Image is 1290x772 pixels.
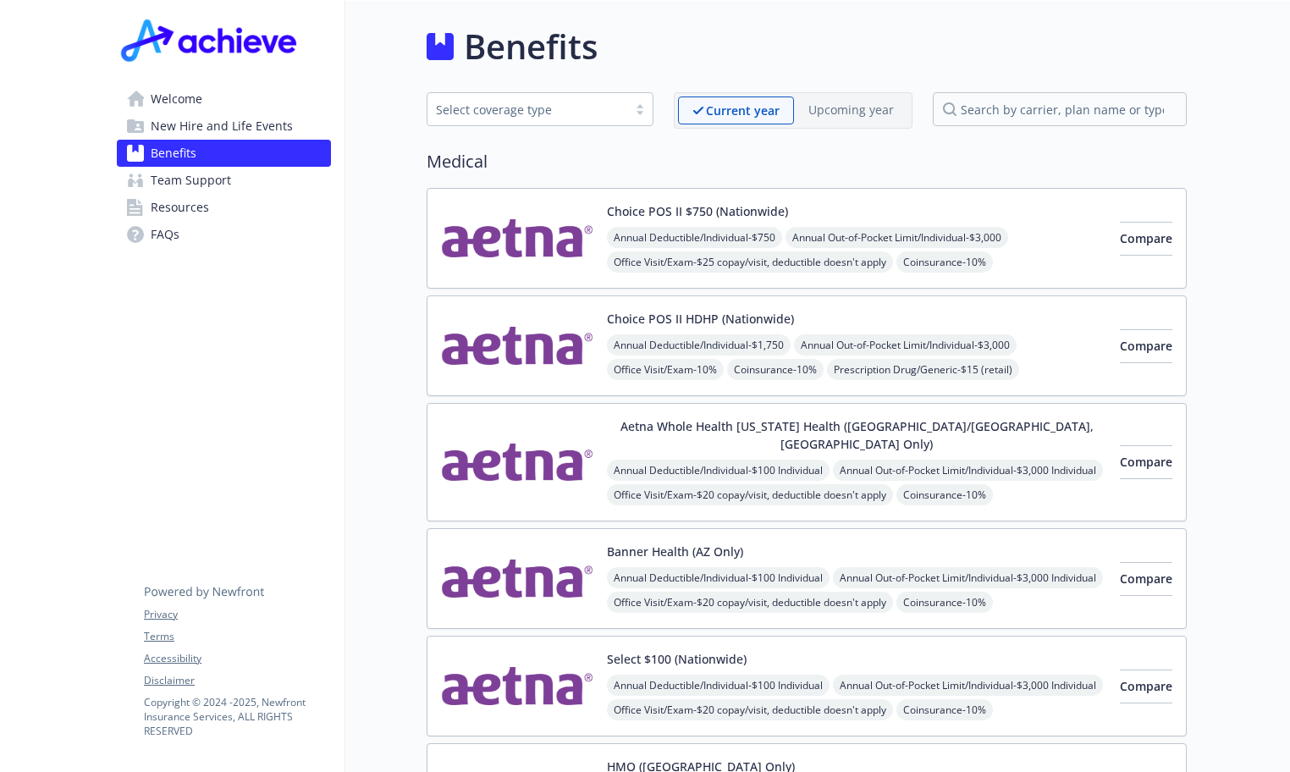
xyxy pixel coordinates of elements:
span: Office Visit/Exam - $20 copay/visit, deductible doesn't apply [607,592,893,613]
span: Compare [1120,230,1172,246]
span: Annual Deductible/Individual - $750 [607,227,782,248]
a: Accessibility [144,651,330,666]
a: Resources [117,194,331,221]
span: Resources [151,194,209,221]
span: Coinsurance - 10% [727,359,824,380]
a: Privacy [144,607,330,622]
span: Annual Deductible/Individual - $1,750 [607,334,791,356]
span: Annual Out-of-Pocket Limit/Individual - $3,000 Individual [833,675,1103,696]
span: Upcoming year [794,96,908,124]
button: Compare [1120,445,1172,479]
a: New Hire and Life Events [117,113,331,140]
h2: Medical [427,149,1187,174]
span: Benefits [151,140,196,167]
span: Compare [1120,571,1172,587]
button: Compare [1120,329,1172,363]
a: Benefits [117,140,331,167]
span: FAQs [151,221,179,248]
button: Choice POS II HDHP (Nationwide) [607,310,794,328]
span: Office Visit/Exam - $25 copay/visit, deductible doesn't apply [607,251,893,273]
span: Annual Deductible/Individual - $100 Individual [607,460,830,481]
span: Coinsurance - 10% [896,699,993,720]
span: Office Visit/Exam - $20 copay/visit, deductible doesn't apply [607,484,893,505]
button: Compare [1120,222,1172,256]
a: Terms [144,629,330,644]
button: Compare [1120,670,1172,703]
span: Prescription Drug/Generic - $15 (retail) [827,359,1019,380]
input: search by carrier, plan name or type [933,92,1187,126]
button: Compare [1120,562,1172,596]
a: Welcome [117,85,331,113]
span: Team Support [151,167,231,194]
span: Compare [1120,678,1172,694]
span: Office Visit/Exam - $20 copay/visit, deductible doesn't apply [607,699,893,720]
img: Aetna Inc carrier logo [441,310,593,382]
span: Annual Deductible/Individual - $100 Individual [607,567,830,588]
p: Copyright © 2024 - 2025 , Newfront Insurance Services, ALL RIGHTS RESERVED [144,695,330,738]
button: Select $100 (Nationwide) [607,650,747,668]
button: Choice POS II $750 (Nationwide) [607,202,788,220]
a: Team Support [117,167,331,194]
span: Annual Out-of-Pocket Limit/Individual - $3,000 [794,334,1017,356]
img: Aetna Inc carrier logo [441,543,593,615]
button: Aetna Whole Health [US_STATE] Health ([GEOGRAPHIC_DATA]/[GEOGRAPHIC_DATA], [GEOGRAPHIC_DATA] Only) [607,417,1106,453]
img: Aetna Inc carrier logo [441,202,593,274]
span: Coinsurance - 10% [896,251,993,273]
span: New Hire and Life Events [151,113,293,140]
span: Annual Out-of-Pocket Limit/Individual - $3,000 Individual [833,567,1103,588]
span: Coinsurance - 10% [896,592,993,613]
a: Disclaimer [144,673,330,688]
span: Coinsurance - 10% [896,484,993,505]
p: Current year [706,102,780,119]
span: Annual Deductible/Individual - $100 Individual [607,675,830,696]
span: Annual Out-of-Pocket Limit/Individual - $3,000 Individual [833,460,1103,481]
img: Aetna Inc carrier logo [441,417,593,507]
span: Welcome [151,85,202,113]
div: Select coverage type [436,101,619,119]
a: FAQs [117,221,331,248]
h1: Benefits [464,21,598,72]
span: Annual Out-of-Pocket Limit/Individual - $3,000 [786,227,1008,248]
span: Compare [1120,338,1172,354]
span: Office Visit/Exam - 10% [607,359,724,380]
button: Banner Health (AZ Only) [607,543,743,560]
span: Compare [1120,454,1172,470]
img: Aetna Inc carrier logo [441,650,593,722]
p: Upcoming year [808,101,894,119]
